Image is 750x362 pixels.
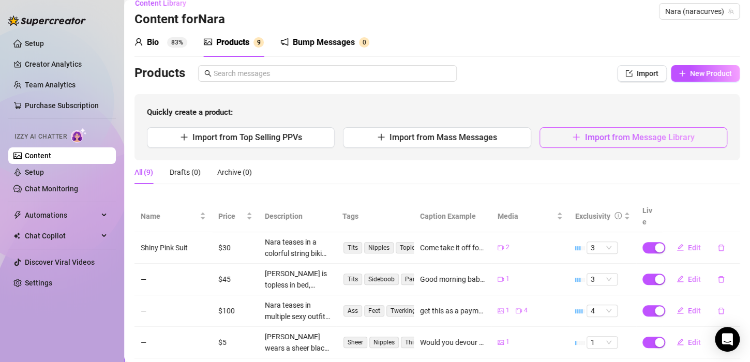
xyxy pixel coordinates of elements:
button: Import from Mass Messages [343,127,531,148]
span: video-camera [498,245,504,251]
span: Thick [401,337,424,348]
div: Exclusivity [575,210,610,222]
div: Nara teases in a colorful string bikini top, slowly pulling it down to reveal her big, perky tits... [265,236,330,259]
h3: Products [134,65,185,82]
span: 1 [591,337,613,348]
a: Setup [25,168,44,176]
span: Edit [688,244,701,252]
span: Tits [343,274,362,285]
span: delete [717,244,725,251]
span: delete [717,276,725,283]
span: 1 [506,274,509,284]
span: edit [677,244,684,251]
div: Would you devour this yummy pink pussy? 🤭 [420,337,485,348]
th: Live [636,201,662,232]
button: Edit [668,271,709,288]
span: user [134,38,143,46]
button: Import from Message Library [539,127,727,148]
strong: Quickly create a product: [147,108,233,117]
a: Chat Monitoring [25,185,78,193]
a: Purchase Subscription [25,101,99,110]
span: Import from Message Library [584,132,694,142]
span: Edit [688,275,701,283]
div: [PERSON_NAME] is topless in bed, sunlight casting striped shadows across her skin. She teases by ... [265,268,330,291]
sup: 0 [359,37,369,48]
span: Price [218,210,244,222]
a: Team Analytics [25,81,76,89]
th: Description [259,201,336,232]
div: Bio [147,36,159,49]
span: plus [377,133,385,141]
span: plus [572,133,580,141]
button: delete [709,239,733,256]
span: import [625,70,633,77]
td: — [134,264,212,295]
button: Import from Top Selling PPVs [147,127,335,148]
span: search [204,70,212,77]
span: Nipples [369,337,399,348]
td: — [134,327,212,358]
img: logo-BBDzfeDw.svg [8,16,86,26]
span: 4 [524,306,528,315]
button: Edit [668,303,709,319]
span: edit [677,275,684,282]
span: Automations [25,207,98,223]
sup: 83% [167,37,187,48]
div: Open Intercom Messenger [715,327,740,352]
td: $100 [212,295,259,327]
th: Price [212,201,259,232]
sup: 9 [253,37,264,48]
button: Import [617,65,667,82]
button: delete [709,303,733,319]
span: 3 [591,274,613,285]
span: video-camera [516,308,522,314]
button: Edit [668,334,709,351]
h3: Content for Nara [134,11,225,28]
span: delete [717,307,725,314]
span: 1 [506,306,509,315]
span: Import from Mass Messages [389,132,497,142]
span: New Product [690,69,732,78]
span: Nipples [364,242,394,253]
span: Chat Copilot [25,228,98,244]
span: 4 [591,305,613,316]
span: 1 [506,337,509,347]
a: Discover Viral Videos [25,258,95,266]
th: Name [134,201,212,232]
span: Feet [364,305,384,316]
a: Creator Analytics [25,56,108,72]
span: edit [677,338,684,345]
div: Bump Messages [293,36,355,49]
span: 9 [257,39,261,46]
span: Edit [688,338,701,346]
div: Products [216,36,249,49]
span: Sheer [343,337,367,348]
span: Tits [343,242,362,253]
span: picture [498,339,504,345]
span: info-circle [614,212,622,219]
span: plus [180,133,188,141]
th: Media [491,201,569,232]
div: Good morning baby, so you can start you day great [DATE], special price just for you [420,274,485,285]
span: 3 [591,242,613,253]
span: plus [679,70,686,77]
a: Settings [25,279,52,287]
th: Caption Example [414,201,491,232]
span: Panties [401,274,430,285]
div: All (9) [134,167,153,178]
button: delete [709,271,733,288]
button: Edit [668,239,709,256]
td: Shiny Pink Suit [134,232,212,264]
td: $5 [212,327,259,358]
button: New Product [671,65,740,82]
a: Content [25,152,51,160]
td: — [134,295,212,327]
span: Edit [688,307,701,315]
th: Tags [336,201,414,232]
span: Name [141,210,198,222]
span: edit [677,307,684,314]
div: Nara teases in multiple sexy outfits and poses — starting with close-ups of her soft soles and pa... [265,299,330,322]
div: Drafts (0) [170,167,201,178]
span: Ass [343,305,362,316]
span: Media [498,210,554,222]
